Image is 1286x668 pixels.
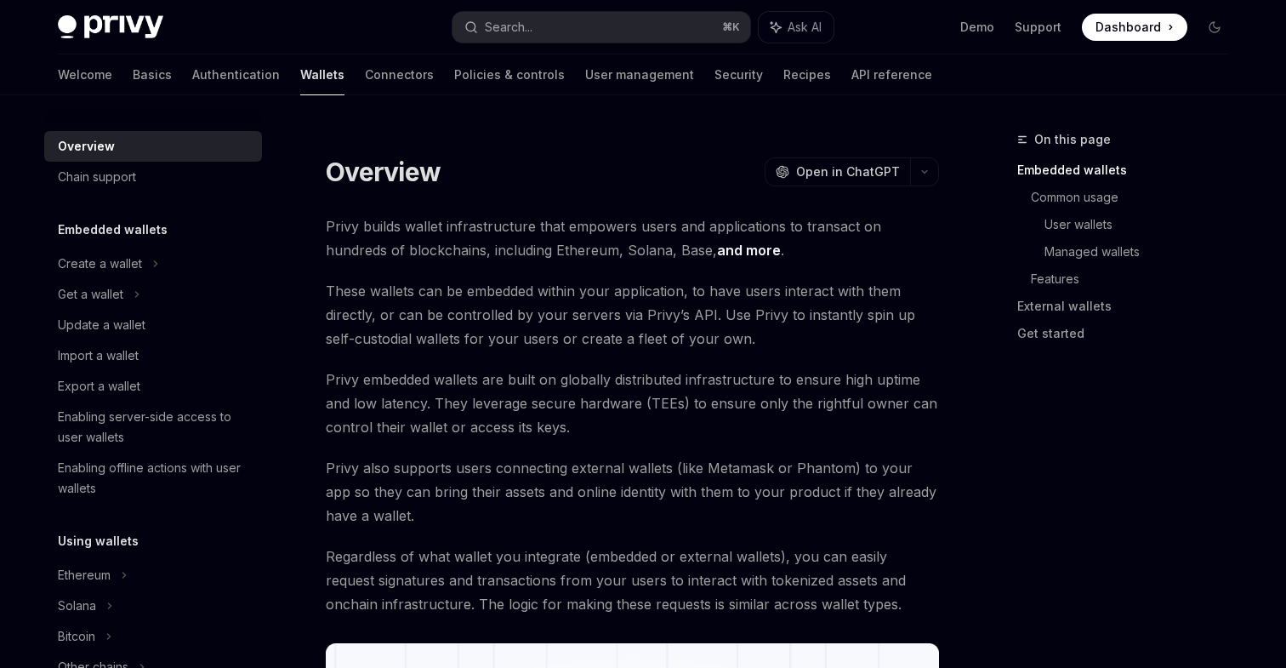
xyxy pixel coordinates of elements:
[326,368,939,439] span: Privy embedded wallets are built on globally distributed infrastructure to ensure high uptime and...
[1044,238,1242,265] a: Managed wallets
[192,54,280,95] a: Authentication
[58,167,136,187] div: Chain support
[851,54,932,95] a: API reference
[58,345,139,366] div: Import a wallet
[58,531,139,551] h5: Using wallets
[58,254,142,274] div: Create a wallet
[326,279,939,351] span: These wallets can be embedded within your application, to have users interact with them directly,...
[788,19,822,36] span: Ask AI
[58,54,112,95] a: Welcome
[783,54,831,95] a: Recipes
[58,596,96,616] div: Solana
[452,12,750,43] button: Search...⌘K
[58,407,252,448] div: Enabling server-side access to user wallets
[1201,14,1228,41] button: Toggle dark mode
[1095,19,1161,36] span: Dashboard
[326,545,939,616] span: Regardless of what wallet you integrate (embedded or external wallets), you can easily request si...
[58,136,115,157] div: Overview
[1017,293,1242,320] a: External wallets
[1044,211,1242,238] a: User wallets
[1034,129,1111,150] span: On this page
[58,15,163,39] img: dark logo
[796,163,900,180] span: Open in ChatGPT
[326,157,441,187] h1: Overview
[58,315,145,335] div: Update a wallet
[44,402,262,453] a: Enabling server-side access to user wallets
[717,242,781,260] a: and more
[585,54,694,95] a: User management
[1017,320,1242,347] a: Get started
[58,565,111,585] div: Ethereum
[960,19,994,36] a: Demo
[722,20,740,34] span: ⌘ K
[714,54,763,95] a: Security
[58,376,140,397] div: Export a wallet
[1031,265,1242,293] a: Features
[300,54,344,95] a: Wallets
[58,284,123,305] div: Get a wallet
[44,453,262,504] a: Enabling offline actions with user wallets
[44,131,262,162] a: Overview
[1017,157,1242,184] a: Embedded wallets
[485,17,532,37] div: Search...
[133,54,172,95] a: Basics
[326,456,939,528] span: Privy also supports users connecting external wallets (like Metamask or Phantom) to your app so t...
[759,12,834,43] button: Ask AI
[1082,14,1187,41] a: Dashboard
[58,458,252,499] div: Enabling offline actions with user wallets
[44,340,262,371] a: Import a wallet
[326,214,939,262] span: Privy builds wallet infrastructure that empowers users and applications to transact on hundreds o...
[44,371,262,402] a: Export a wallet
[58,220,168,240] h5: Embedded wallets
[365,54,434,95] a: Connectors
[454,54,565,95] a: Policies & controls
[1031,184,1242,211] a: Common usage
[44,310,262,340] a: Update a wallet
[765,157,910,186] button: Open in ChatGPT
[58,626,95,647] div: Bitcoin
[1015,19,1061,36] a: Support
[44,162,262,192] a: Chain support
